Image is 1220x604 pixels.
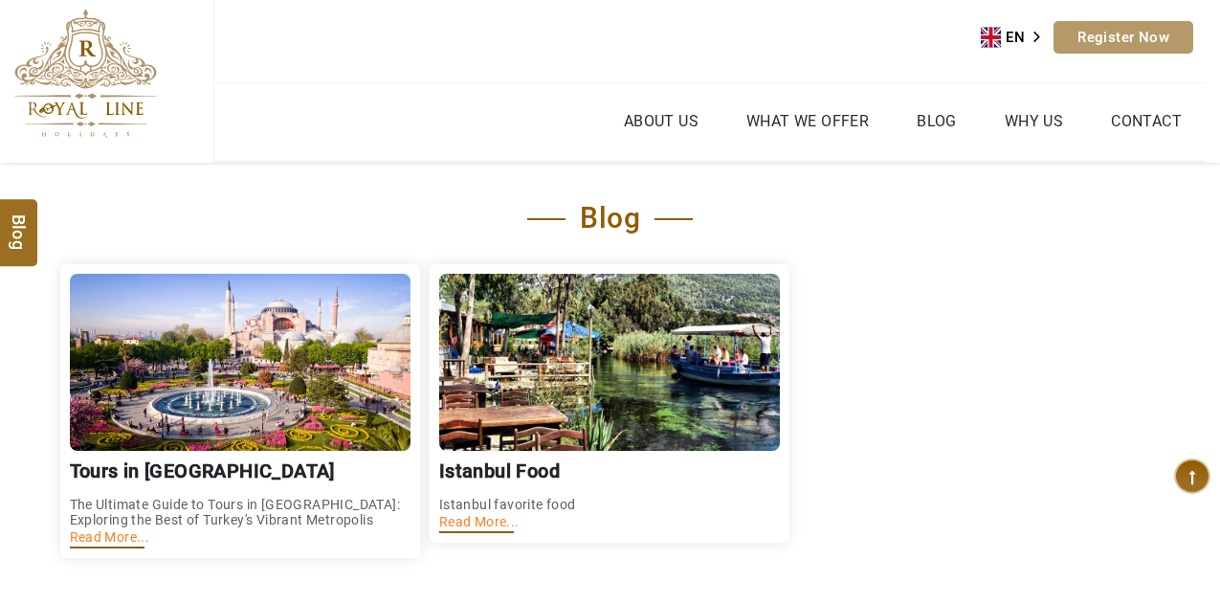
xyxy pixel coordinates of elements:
[981,23,1054,52] a: EN
[981,23,1054,52] div: Language
[70,274,410,451] img: Tours in Istanbul
[439,514,520,529] a: Read More...
[1106,107,1187,135] a: Contact
[14,9,157,138] img: The Royal Line Holidays
[439,274,780,451] img: istanbul
[70,460,410,482] h3: Tours in [GEOGRAPHIC_DATA]
[742,107,874,135] a: What we Offer
[981,23,1054,52] aside: Language selected: English
[912,107,962,135] a: Blog
[1054,21,1193,54] a: Register Now
[1000,107,1068,135] a: Why Us
[70,497,410,527] p: The Ultimate Guide to Tours in [GEOGRAPHIC_DATA]: Exploring the Best of Turkey's Vibrant Metropolis
[439,460,780,482] h3: Istanbul Food
[527,201,693,235] h2: Blog
[619,107,703,135] a: About Us
[439,497,780,512] p: Istanbul favorite food
[7,214,32,231] span: Blog
[70,529,150,545] a: Read More...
